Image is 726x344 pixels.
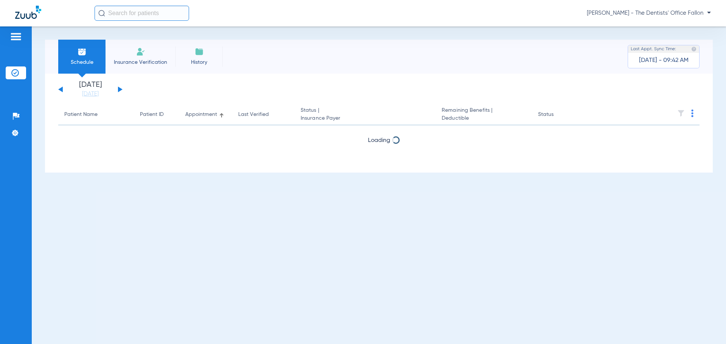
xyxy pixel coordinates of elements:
th: Status [532,104,583,125]
li: [DATE] [68,81,113,98]
div: Patient ID [140,111,173,119]
span: Loading [368,137,390,143]
span: Deductible [442,114,526,122]
img: group-dot-blue.svg [691,110,693,117]
div: Last Verified [238,111,269,119]
img: Manual Insurance Verification [136,47,145,56]
th: Status | [295,104,436,125]
div: Patient Name [64,111,98,119]
span: Insurance Verification [111,59,170,66]
span: [DATE] - 09:42 AM [639,57,689,64]
img: filter.svg [677,110,685,117]
span: Last Appt. Sync Time: [631,45,676,53]
img: Zuub Logo [15,6,41,19]
div: Last Verified [238,111,289,119]
input: Search for patients [95,6,189,21]
div: Appointment [185,111,226,119]
a: [DATE] [68,90,113,98]
div: Patient ID [140,111,164,119]
span: [PERSON_NAME] - The Dentists' Office Fallon [587,9,711,17]
img: History [195,47,204,56]
div: Appointment [185,111,217,119]
img: hamburger-icon [10,32,22,41]
img: Search Icon [98,10,105,17]
img: Schedule [78,47,87,56]
img: last sync help info [691,46,697,52]
span: History [181,59,217,66]
span: Insurance Payer [301,114,430,122]
span: Schedule [64,59,100,66]
div: Patient Name [64,111,128,119]
th: Remaining Benefits | [436,104,532,125]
